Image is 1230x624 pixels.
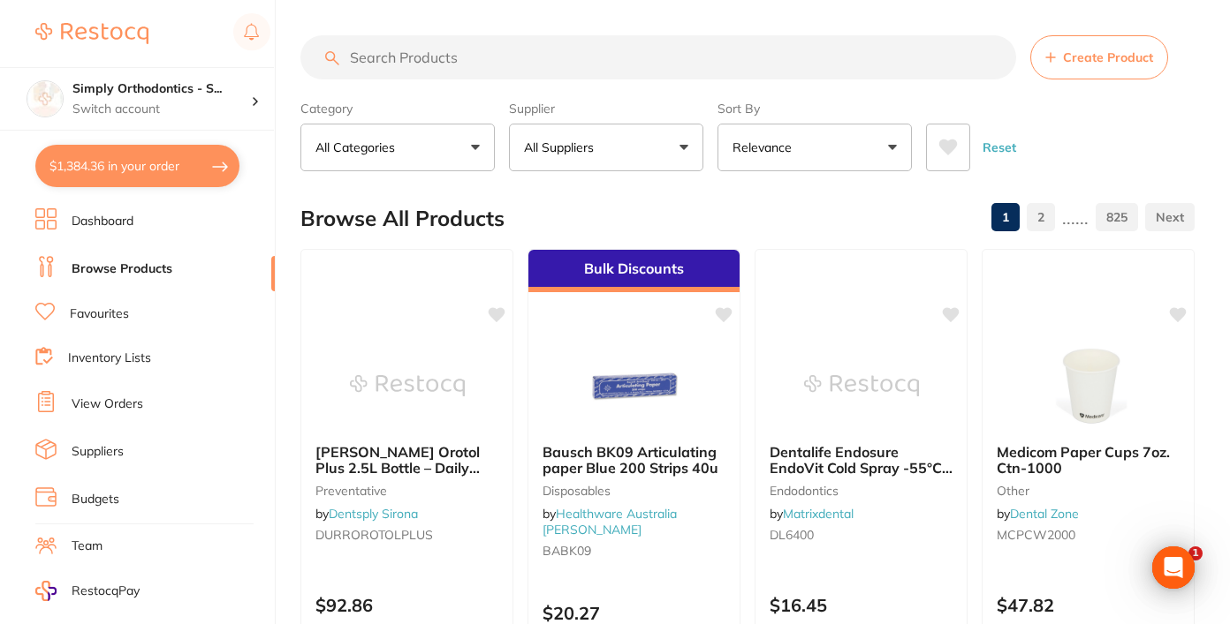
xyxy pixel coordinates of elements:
[770,595,953,615] p: $16.45
[997,444,1180,477] b: Medicom Paper Cups 7oz. Ctn-1000
[543,603,725,623] p: $20.27
[977,124,1021,171] button: Reset
[997,506,1079,522] span: by
[733,139,799,156] p: Relevance
[1096,199,1138,235] a: 825
[72,213,133,230] a: Dashboard
[72,80,251,98] h4: Simply Orthodontics - Sydenham
[35,145,239,187] button: $1,384.36 in your order
[315,595,498,615] p: $92.86
[1030,35,1168,79] button: Create Product
[770,527,814,543] span: DL6400
[1152,546,1195,589] div: Open Intercom Messenger
[991,199,1020,235] a: 1
[72,491,119,508] a: Budgets
[997,443,1170,477] span: Medicom Paper Cups 7oz. Ctn-1000
[783,506,854,522] a: Matrixdental
[543,506,677,538] a: Healthware Australia [PERSON_NAME]
[528,250,740,292] div: Bulk Discounts
[717,101,912,117] label: Sort By
[543,484,725,498] small: Disposables
[543,506,677,538] span: by
[1027,199,1055,235] a: 2
[997,595,1180,615] p: $47.82
[524,139,601,156] p: All Suppliers
[1062,207,1089,228] p: ......
[35,581,140,601] a: RestocqPay
[315,443,480,493] span: [PERSON_NAME] Orotol Plus 2.5L Bottle – Daily Suction Cleaner
[509,124,703,171] button: All Suppliers
[1031,342,1146,430] img: Medicom Paper Cups 7oz. Ctn-1000
[717,124,912,171] button: Relevance
[35,581,57,601] img: RestocqPay
[72,260,172,278] a: Browse Products
[543,443,718,477] span: Bausch BK09 Articulating paper Blue 200 Strips 40u
[770,444,953,477] b: Dentalife Endosure EndoVit Cold Spray -55°C 200ml
[1063,50,1153,64] span: Create Product
[27,81,63,117] img: Simply Orthodontics - Sydenham
[770,443,953,493] span: Dentalife Endosure EndoVit Cold Spray -55°C 200ml
[315,484,498,498] small: preventative
[300,101,495,117] label: Category
[300,124,495,171] button: All Categories
[509,101,703,117] label: Supplier
[300,35,1016,79] input: Search Products
[804,342,919,430] img: Dentalife Endosure EndoVit Cold Spray -55°C 200ml
[997,484,1180,498] small: other
[350,342,465,430] img: Durr Orotol Plus 2.5L Bottle – Daily Suction Cleaner
[315,139,402,156] p: All Categories
[70,305,129,323] a: Favourites
[1010,506,1079,522] a: Dental Zone
[1188,546,1203,560] span: 1
[72,443,124,461] a: Suppliers
[315,506,418,522] span: by
[35,13,148,54] a: Restocq Logo
[300,207,505,231] h2: Browse All Products
[329,506,418,522] a: Dentsply Sirona
[315,444,498,477] b: Durr Orotol Plus 2.5L Bottle – Daily Suction Cleaner
[68,350,151,367] a: Inventory Lists
[577,342,692,430] img: Bausch BK09 Articulating paper Blue 200 Strips 40u
[35,23,148,44] img: Restocq Logo
[72,101,251,118] p: Switch account
[315,527,433,543] span: DURROROTOLPLUS
[543,543,591,559] span: BABK09
[543,444,725,477] b: Bausch BK09 Articulating paper Blue 200 Strips 40u
[997,527,1075,543] span: MCPCW2000
[770,506,854,522] span: by
[770,484,953,498] small: endodontics
[72,395,143,413] a: View Orders
[72,583,140,600] span: RestocqPay
[72,538,102,555] a: Team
